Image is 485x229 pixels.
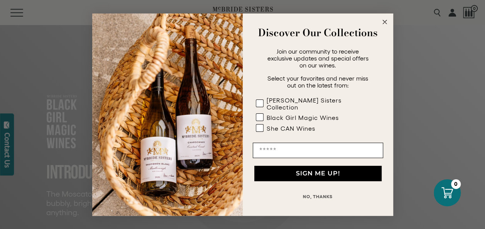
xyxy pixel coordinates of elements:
[254,166,382,181] button: SIGN ME UP!
[267,125,315,132] div: She CAN Wines
[92,13,243,216] img: 42653730-7e35-4af7-a99d-12bf478283cf.jpeg
[267,97,368,111] div: [PERSON_NAME] Sisters Collection
[267,75,368,89] span: Select your favorites and never miss out on the latest from:
[253,189,383,204] button: NO, THANKS
[258,25,378,40] strong: Discover Our Collections
[267,48,368,69] span: Join our community to receive exclusive updates and special offers on our wines.
[380,17,389,27] button: Close dialog
[253,143,383,158] input: Email
[451,179,461,189] div: 0
[267,114,339,121] div: Black Girl Magic Wines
